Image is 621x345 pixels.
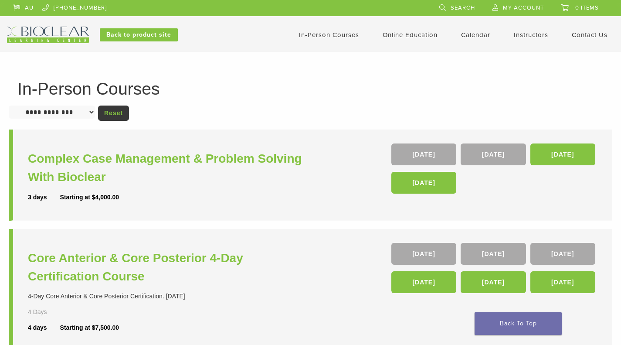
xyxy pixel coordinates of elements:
div: 4 Days [28,307,71,317]
a: Core Anterior & Core Posterior 4-Day Certification Course [28,249,313,286]
h1: In-Person Courses [17,80,604,97]
span: My Account [503,4,544,11]
a: Back to product site [100,28,178,41]
div: 3 days [28,193,60,202]
img: Bioclear [7,27,89,43]
a: In-Person Courses [299,31,359,39]
span: 0 items [575,4,599,11]
a: [DATE] [391,172,456,194]
span: Search [451,4,475,11]
div: , , , , , [391,243,597,297]
div: Starting at $7,500.00 [60,323,119,332]
div: 4-Day Core Anterior & Core Posterior Certification. [DATE] [28,292,313,301]
div: , , , [391,143,597,198]
a: [DATE] [461,243,526,265]
div: Starting at $4,000.00 [60,193,119,202]
a: Complex Case Management & Problem Solving With Bioclear [28,150,313,186]
div: 4 days [28,323,60,332]
a: Instructors [514,31,548,39]
a: Calendar [461,31,490,39]
a: Online Education [383,31,438,39]
a: Back To Top [475,312,562,335]
a: Contact Us [572,31,607,39]
a: [DATE] [391,243,456,265]
a: [DATE] [461,143,526,165]
a: [DATE] [530,271,595,293]
a: Reset [98,106,129,121]
a: [DATE] [461,271,526,293]
a: [DATE] [391,143,456,165]
a: [DATE] [530,143,595,165]
a: [DATE] [391,271,456,293]
a: [DATE] [530,243,595,265]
